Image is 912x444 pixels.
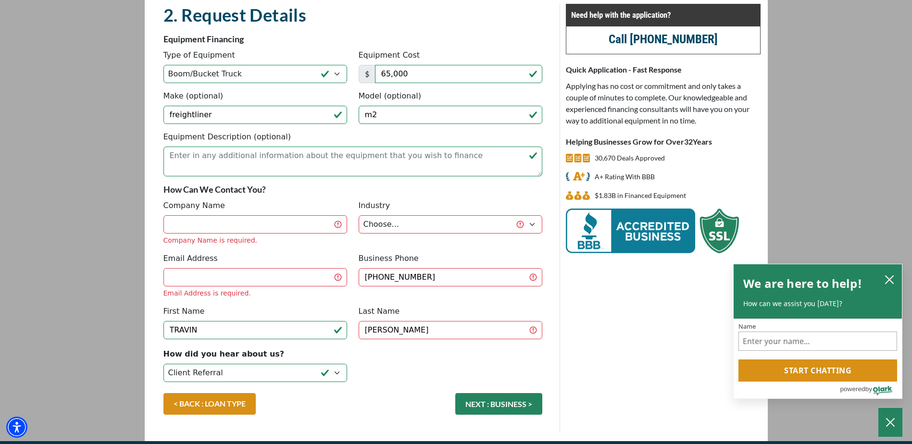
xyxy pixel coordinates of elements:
p: How can we assist you [DATE]? [743,299,892,308]
label: Make (optional) [163,90,224,102]
label: First Name [163,306,205,317]
p: $1,832,768,590 in Financed Equipment [595,190,686,201]
p: Quick Application - Fast Response [566,64,761,75]
p: Equipment Financing [163,33,542,45]
button: Close Chatbox [878,408,902,437]
p: Need help with the application? [571,9,755,21]
div: olark chatbox [733,264,902,399]
label: Industry [359,200,390,211]
p: A+ Rating With BBB [595,171,655,183]
button: close chatbox [882,272,897,286]
label: Email Address [163,253,218,264]
a: Powered by Olark [840,382,902,398]
h2: We are here to help! [743,274,862,293]
p: 30,670 Deals Approved [595,152,665,164]
button: Start chatting [738,359,897,382]
span: powered [840,383,865,395]
label: Equipment Cost [359,49,420,61]
span: by [865,383,872,395]
p: Helping Businesses Grow for Over Years [566,136,761,148]
div: Accessibility Menu [6,417,27,438]
div: Email Address is required. [163,288,347,298]
button: NEXT : BUSINESS > [455,393,542,415]
a: < BACK : LOAN TYPE [163,393,256,415]
p: Applying has no cost or commitment and only takes a couple of minutes to complete. Our knowledgea... [566,80,761,126]
span: 32 [684,137,693,146]
div: Company Name is required. [163,235,347,246]
img: BBB Acredited Business and SSL Protection [566,209,739,253]
label: Name [738,323,897,330]
label: Company Name [163,200,225,211]
iframe: reCAPTCHA [359,348,505,386]
label: Model (optional) [359,90,421,102]
span: $ [359,65,375,83]
label: How did you hear about us? [163,348,285,360]
label: Type of Equipment [163,49,235,61]
label: Last Name [359,306,400,317]
a: call (847) 897-1771 [609,32,718,46]
p: How Can We Contact You? [163,184,542,195]
input: Name [738,332,897,351]
h2: 2. Request Details [163,4,542,26]
label: Equipment Description (optional) [163,131,291,143]
label: Business Phone [359,253,419,264]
